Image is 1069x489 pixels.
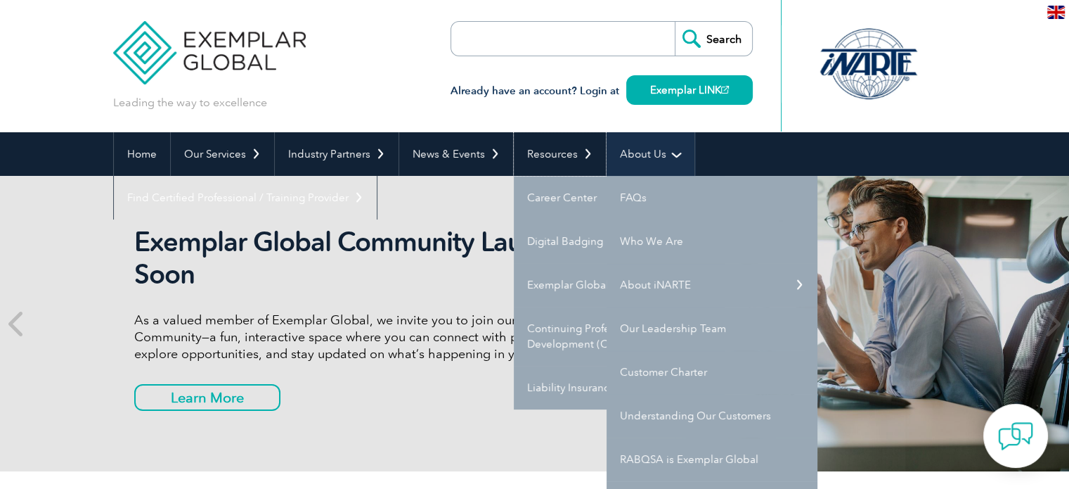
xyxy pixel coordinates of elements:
[607,394,817,438] a: Understanding Our Customers
[514,176,725,220] a: Career Center
[607,263,817,307] a: About iNARTE
[514,220,725,263] a: Digital Badging
[721,86,729,94] img: open_square.png
[514,132,606,176] a: Resources
[114,176,377,220] a: Find Certified Professional / Training Provider
[451,82,753,100] h3: Already have an account? Login at
[114,132,170,176] a: Home
[607,220,817,263] a: Who We Are
[514,366,725,409] a: Liability Insurance
[626,75,753,105] a: Exemplar LINK
[607,438,817,481] a: RABQSA is Exemplar Global
[134,384,280,411] a: Learn More
[675,22,752,56] input: Search
[113,95,267,110] p: Leading the way to excellence
[514,307,725,366] a: Continuing Professional Development (CPD)
[171,132,274,176] a: Our Services
[134,226,661,291] h2: Exemplar Global Community Launching Soon
[998,419,1033,454] img: contact-chat.png
[399,132,513,176] a: News & Events
[1047,6,1065,19] img: en
[607,350,817,394] a: Customer Charter
[134,312,661,362] p: As a valued member of Exemplar Global, we invite you to join our soon-to-launch Community—a fun, ...
[275,132,399,176] a: Industry Partners
[607,307,817,350] a: Our Leadership Team
[514,263,725,307] a: Exemplar Global Assessments
[607,176,817,220] a: FAQs
[607,132,694,176] a: About Us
